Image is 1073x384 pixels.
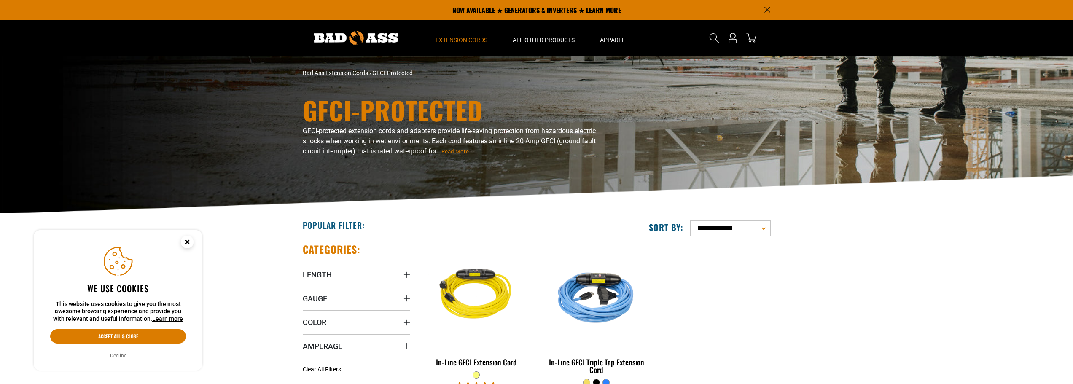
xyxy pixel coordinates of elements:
summary: Search [707,31,721,45]
summary: Gauge [303,287,410,310]
span: Length [303,270,332,279]
button: Decline [108,352,129,360]
a: Bad Ass Extension Cords [303,70,368,76]
h2: Popular Filter: [303,220,365,231]
summary: Extension Cords [423,20,500,56]
summary: Length [303,263,410,286]
summary: Amperage [303,334,410,358]
img: Light Blue [543,247,650,344]
div: In-Line GFCI Extension Cord [423,358,530,366]
span: › [369,70,371,76]
div: In-Line GFCI Triple Tap Extension Cord [543,358,650,373]
span: Clear All Filters [303,366,341,373]
span: All Other Products [513,36,575,44]
a: Light Blue In-Line GFCI Triple Tap Extension Cord [543,243,650,379]
summary: All Other Products [500,20,587,56]
img: Bad Ass Extension Cords [314,31,398,45]
nav: breadcrumbs [303,69,610,78]
span: Apparel [600,36,625,44]
h1: GFCI-Protected [303,97,610,123]
label: Sort by: [649,222,683,233]
button: Accept all & close [50,329,186,344]
a: Learn more [152,315,183,322]
span: Read More [441,148,469,155]
span: Amperage [303,341,342,351]
span: GFCI-Protected [372,70,413,76]
span: GFCI-protected extension cords and adapters provide life-saving protection from hazardous electri... [303,127,596,155]
span: Extension Cords [436,36,487,44]
img: Yellow [423,247,530,344]
a: Clear All Filters [303,365,344,374]
span: Color [303,317,326,327]
span: Gauge [303,294,327,303]
summary: Apparel [587,20,638,56]
h2: We use cookies [50,283,186,294]
aside: Cookie Consent [34,230,202,371]
summary: Color [303,310,410,334]
a: Yellow In-Line GFCI Extension Cord [423,243,530,371]
h2: Categories: [303,243,361,256]
p: This website uses cookies to give you the most awesome browsing experience and provide you with r... [50,301,186,323]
